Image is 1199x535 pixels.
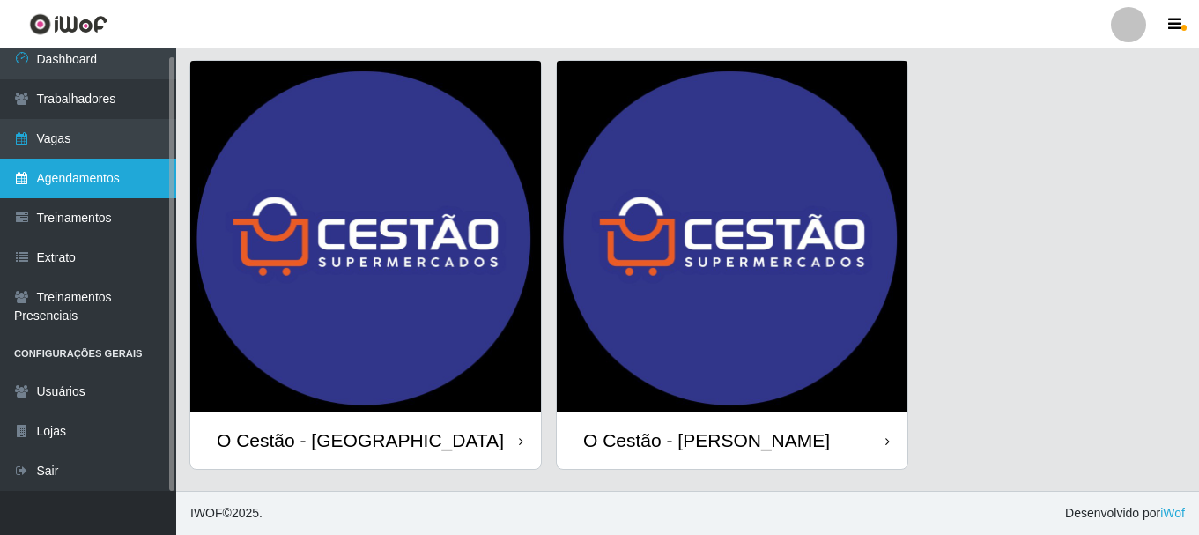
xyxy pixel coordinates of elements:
a: iWof [1160,506,1185,520]
span: IWOF [190,506,223,520]
div: O Cestão - [PERSON_NAME] [583,429,830,451]
img: cardImg [557,61,907,412]
img: CoreUI Logo [29,13,107,35]
a: O Cestão - [PERSON_NAME] [557,61,907,469]
img: cardImg [190,61,541,412]
span: © 2025 . [190,504,263,523]
span: Desenvolvido por [1065,504,1185,523]
a: O Cestão - [GEOGRAPHIC_DATA] [190,61,541,469]
div: O Cestão - [GEOGRAPHIC_DATA] [217,429,504,451]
